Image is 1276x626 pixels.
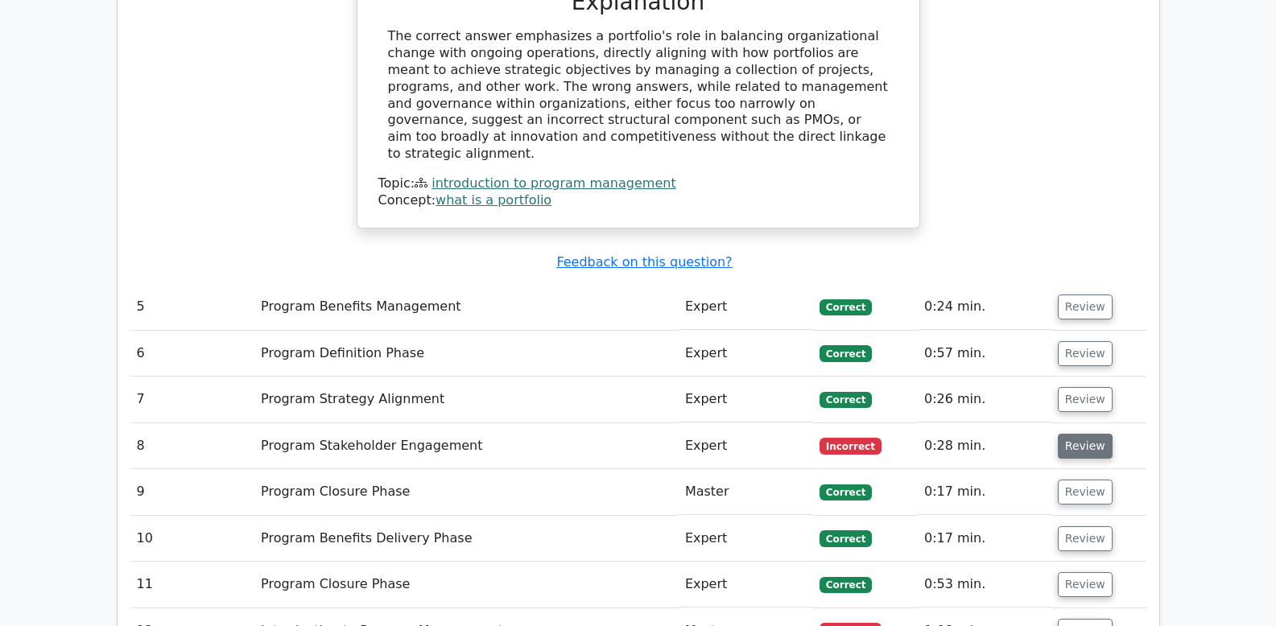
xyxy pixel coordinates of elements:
td: 6 [130,331,255,377]
button: Review [1058,480,1113,505]
td: Program Strategy Alignment [254,377,679,422]
td: 0:24 min. [918,284,1051,330]
button: Review [1058,526,1113,551]
div: The correct answer emphasizes a portfolio's role in balancing organizational change with ongoing ... [388,28,889,162]
td: 8 [130,423,255,469]
a: introduction to program management [432,175,675,191]
div: Concept: [378,192,898,209]
td: 0:57 min. [918,331,1051,377]
td: Program Benefits Delivery Phase [254,516,679,562]
button: Review [1058,341,1113,366]
span: Correct [820,577,872,593]
button: Review [1058,572,1113,597]
td: Program Closure Phase [254,469,679,515]
td: 11 [130,562,255,607]
td: Expert [679,562,813,607]
span: Correct [820,530,872,546]
td: Program Closure Phase [254,562,679,607]
td: 0:53 min. [918,562,1051,607]
td: 10 [130,516,255,562]
td: Program Benefits Management [254,284,679,330]
td: 0:28 min. [918,423,1051,469]
td: Expert [679,516,813,562]
td: Master [679,469,813,515]
a: what is a portfolio [436,192,551,208]
td: Expert [679,284,813,330]
span: Correct [820,484,872,500]
span: Correct [820,345,872,361]
td: 7 [130,377,255,422]
a: Feedback on this question? [556,254,732,270]
button: Review [1058,434,1113,459]
span: Correct [820,299,872,315]
td: 0:17 min. [918,469,1051,515]
button: Review [1058,387,1113,412]
td: Expert [679,377,813,422]
td: 5 [130,284,255,330]
td: 9 [130,469,255,515]
div: Topic: [378,175,898,192]
td: Expert [679,423,813,469]
button: Review [1058,294,1113,319]
td: 0:17 min. [918,516,1051,562]
td: Program Stakeholder Engagement [254,423,679,469]
td: 0:26 min. [918,377,1051,422]
td: Program Definition Phase [254,331,679,377]
td: Expert [679,331,813,377]
span: Incorrect [820,438,882,454]
span: Correct [820,392,872,408]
